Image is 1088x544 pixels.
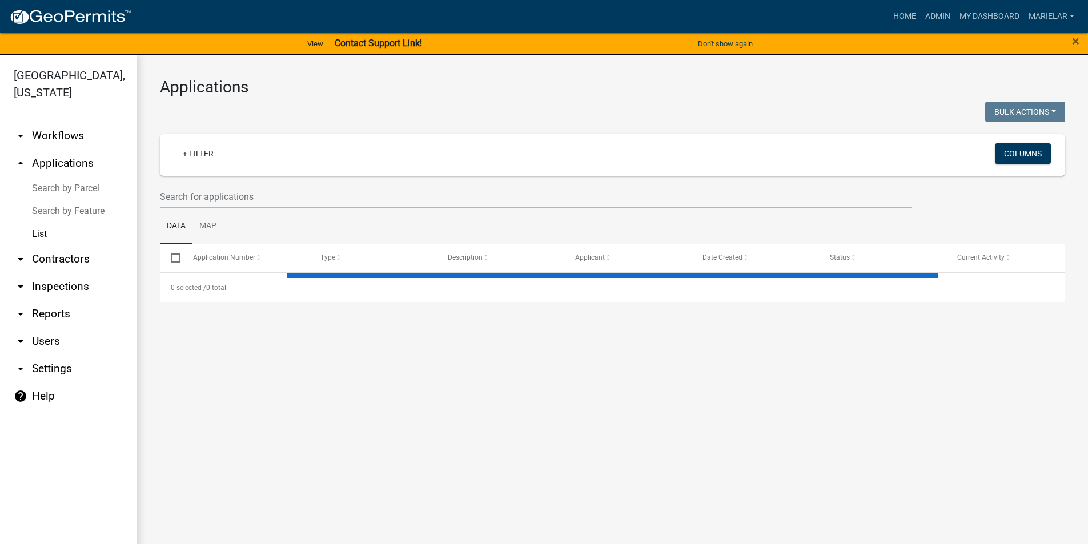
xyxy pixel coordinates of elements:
datatable-header-cell: Application Number [182,244,309,272]
span: × [1072,33,1079,49]
span: Description [448,253,483,261]
span: Type [320,253,335,261]
span: 0 selected / [171,284,206,292]
datatable-header-cell: Applicant [564,244,692,272]
a: marielar [1024,6,1079,27]
i: help [14,389,27,403]
span: Status [830,253,850,261]
strong: Contact Support Link! [335,38,422,49]
h3: Applications [160,78,1065,97]
span: Current Activity [957,253,1005,261]
i: arrow_drop_down [14,252,27,266]
button: Close [1072,34,1079,48]
datatable-header-cell: Type [309,244,436,272]
i: arrow_drop_down [14,362,27,376]
datatable-header-cell: Description [437,244,564,272]
datatable-header-cell: Status [819,244,946,272]
a: Admin [921,6,955,27]
a: Home [889,6,921,27]
a: Data [160,208,192,245]
i: arrow_drop_down [14,335,27,348]
datatable-header-cell: Select [160,244,182,272]
a: View [303,34,328,53]
span: Date Created [702,253,742,261]
a: My Dashboard [955,6,1024,27]
input: Search for applications [160,185,912,208]
datatable-header-cell: Date Created [692,244,819,272]
span: Application Number [193,253,255,261]
button: Bulk Actions [985,102,1065,122]
a: Map [192,208,223,245]
i: arrow_drop_up [14,156,27,170]
datatable-header-cell: Current Activity [946,244,1074,272]
button: Don't show again [693,34,757,53]
span: Applicant [575,253,605,261]
div: 0 total [160,273,1065,302]
i: arrow_drop_down [14,307,27,321]
i: arrow_drop_down [14,280,27,293]
i: arrow_drop_down [14,129,27,143]
button: Columns [995,143,1051,164]
a: + Filter [174,143,223,164]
